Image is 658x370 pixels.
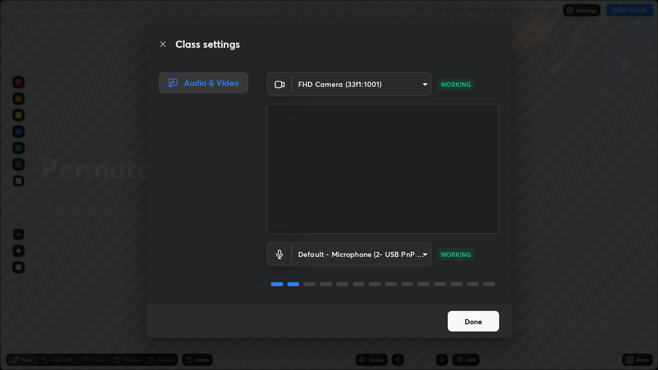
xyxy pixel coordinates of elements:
[292,243,431,266] div: FHD Camera (33f1:1001)
[292,72,431,96] div: FHD Camera (33f1:1001)
[441,80,471,89] p: WORKING
[441,250,471,259] p: WORKING
[175,36,240,52] h2: Class settings
[448,311,499,331] button: Done
[159,72,248,93] div: Audio & Video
